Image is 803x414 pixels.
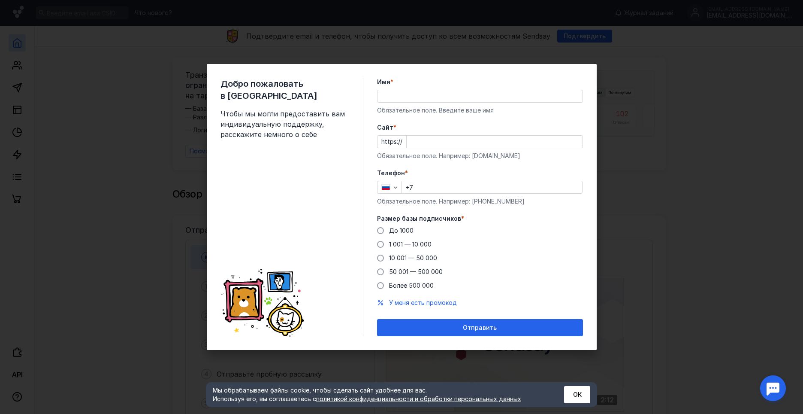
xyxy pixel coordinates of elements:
button: Отправить [377,319,583,336]
span: Более 500 000 [389,282,434,289]
a: политикой конфиденциальности и обработки персональных данных [316,395,521,402]
div: Обязательное поле. Введите ваше имя [377,106,583,115]
span: Телефон [377,169,405,177]
button: У меня есть промокод [389,298,457,307]
span: 50 001 — 500 000 [389,268,443,275]
span: 10 001 — 50 000 [389,254,437,262]
span: Имя [377,78,390,86]
span: 1 001 — 10 000 [389,240,432,248]
span: Размер базы подписчиков [377,214,461,223]
span: Cайт [377,123,393,132]
span: У меня есть промокод [389,299,457,306]
div: Обязательное поле. Например: [PHONE_NUMBER] [377,197,583,206]
div: Обязательное поле. Например: [DOMAIN_NAME] [377,152,583,160]
span: Добро пожаловать в [GEOGRAPHIC_DATA] [220,78,349,102]
span: Отправить [463,324,497,332]
div: Мы обрабатываем файлы cookie, чтобы сделать сайт удобнее для вас. Используя его, вы соглашаетесь c [213,386,543,403]
span: До 1000 [389,227,414,234]
span: Чтобы мы могли предоставить вам индивидуальную поддержку, расскажите немного о себе [220,109,349,140]
button: ОК [564,386,590,403]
